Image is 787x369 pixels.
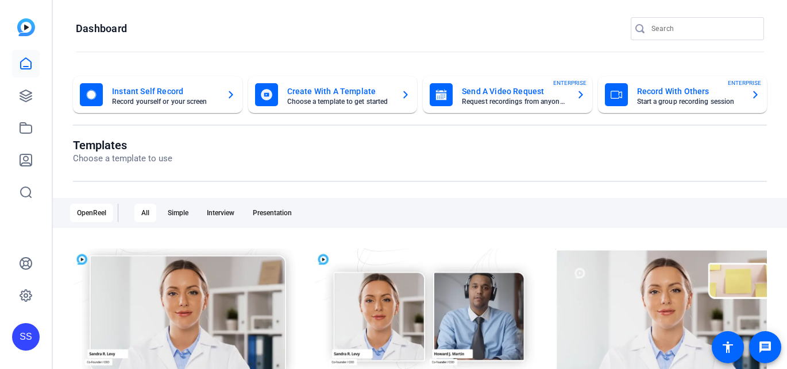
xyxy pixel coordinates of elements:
[553,79,587,87] span: ENTERPRISE
[721,340,735,354] mat-icon: accessibility
[70,204,113,222] div: OpenReel
[287,84,392,98] mat-card-title: Create With A Template
[598,76,767,113] button: Record With OthersStart a group recording sessionENTERPRISE
[112,98,217,105] mat-card-subtitle: Record yourself or your screen
[651,22,755,36] input: Search
[200,204,241,222] div: Interview
[73,138,172,152] h1: Templates
[134,204,156,222] div: All
[423,76,592,113] button: Send A Video RequestRequest recordings from anyone, anywhereENTERPRISE
[462,98,567,105] mat-card-subtitle: Request recordings from anyone, anywhere
[248,76,418,113] button: Create With A TemplateChoose a template to get started
[728,79,761,87] span: ENTERPRISE
[73,152,172,165] p: Choose a template to use
[73,76,242,113] button: Instant Self RecordRecord yourself or your screen
[758,340,772,354] mat-icon: message
[246,204,299,222] div: Presentation
[161,204,195,222] div: Simple
[76,22,127,36] h1: Dashboard
[12,323,40,351] div: SS
[112,84,217,98] mat-card-title: Instant Self Record
[637,84,742,98] mat-card-title: Record With Others
[287,98,392,105] mat-card-subtitle: Choose a template to get started
[637,98,742,105] mat-card-subtitle: Start a group recording session
[462,84,567,98] mat-card-title: Send A Video Request
[17,18,35,36] img: blue-gradient.svg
